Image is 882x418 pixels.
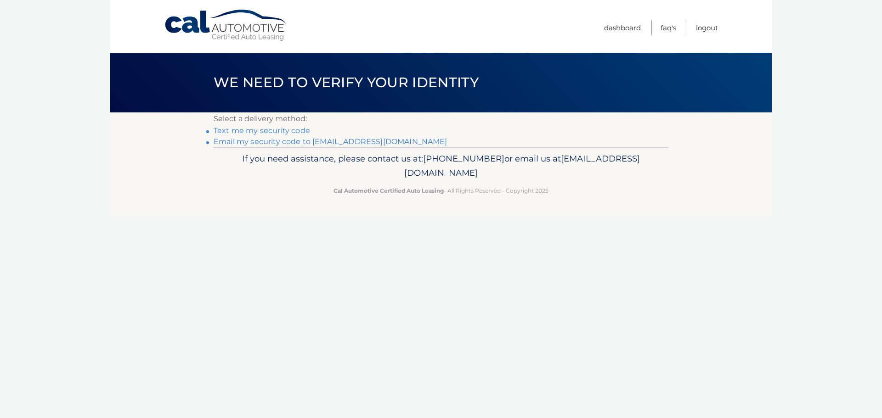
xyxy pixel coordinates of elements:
a: Dashboard [604,20,641,35]
p: - All Rights Reserved - Copyright 2025 [220,186,662,195]
strong: Cal Automotive Certified Auto Leasing [334,187,444,194]
a: Text me my security code [214,126,310,135]
span: We need to verify your identity [214,74,479,91]
span: [PHONE_NUMBER] [423,153,504,164]
a: FAQ's [661,20,676,35]
a: Logout [696,20,718,35]
a: Email my security code to [EMAIL_ADDRESS][DOMAIN_NAME] [214,137,447,146]
p: If you need assistance, please contact us at: or email us at [220,151,662,181]
a: Cal Automotive [164,9,288,42]
p: Select a delivery method: [214,112,668,125]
